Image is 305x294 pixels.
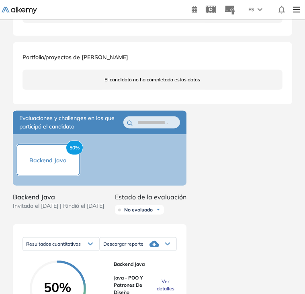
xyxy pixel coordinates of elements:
[157,278,174,292] span: Ver detalles
[26,241,81,247] span: Resultados cuantitativos
[13,192,104,202] span: Backend Java
[124,207,153,213] span: No evaluado
[13,202,104,210] span: Invitado el [DATE] | Rindió el [DATE]
[2,7,37,14] img: Logo
[19,114,123,131] span: Evaluaciones y challenges en los que participó el candidato
[30,157,67,164] span: Backend Java
[114,261,170,268] span: Backend Java
[23,54,128,61] span: Portfolio/proyectos de [PERSON_NAME]
[156,207,161,212] img: Ícono de flecha
[154,278,170,292] button: Ver detalles
[103,241,143,247] span: Descargar reporte
[258,8,262,11] img: arrow
[248,6,254,13] span: ES
[30,281,86,294] span: 50%
[66,141,83,155] span: 50%
[105,76,201,83] span: El candidato no ha completado estos datos
[115,192,186,202] span: Estado de la evaluación
[290,2,303,18] img: Menu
